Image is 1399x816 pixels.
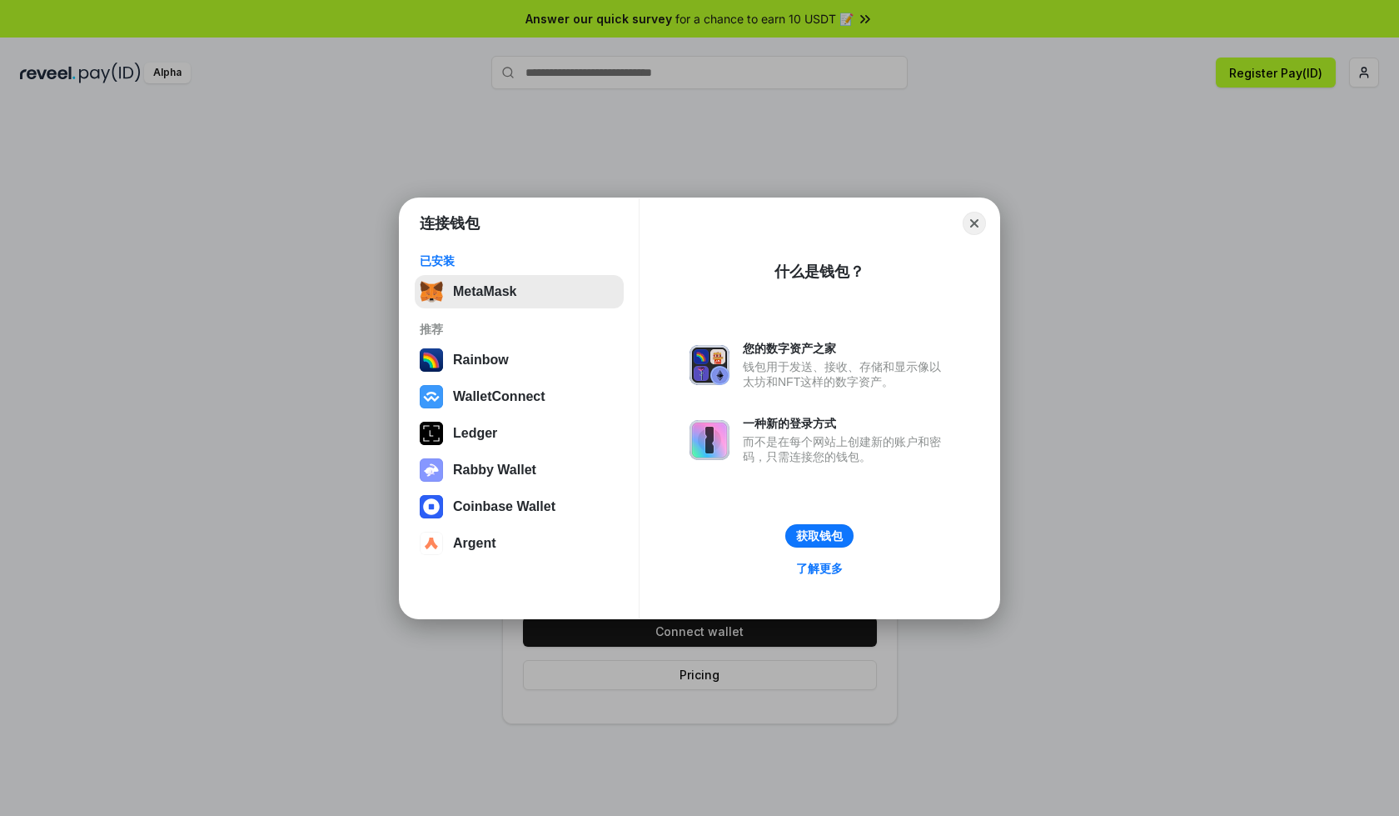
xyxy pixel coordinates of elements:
[453,536,496,551] div: Argent
[743,416,949,431] div: 一种新的登录方式
[796,528,843,543] div: 获取钱包
[420,348,443,372] img: svg+xml,%3Csvg%20width%3D%22120%22%20height%3D%22120%22%20viewBox%3D%220%200%20120%20120%22%20fil...
[453,463,536,478] div: Rabby Wallet
[415,527,624,560] button: Argent
[420,495,443,518] img: svg+xml,%3Csvg%20width%3D%2228%22%20height%3D%2228%22%20viewBox%3D%220%200%2028%2028%22%20fill%3D...
[786,558,853,579] a: 了解更多
[415,417,624,450] button: Ledger
[453,284,516,299] div: MetaMask
[690,420,729,460] img: svg+xml,%3Csvg%20xmlns%3D%22http%3A%2F%2Fwww.w3.org%2F2000%2Fsvg%22%20fill%3D%22none%22%20viewBox...
[420,253,619,268] div: 已安装
[415,490,624,523] button: Coinbase Wallet
[453,353,509,368] div: Rainbow
[743,341,949,356] div: 您的数字资产之家
[420,213,480,233] h1: 连接钱包
[785,524,854,548] button: 获取钱包
[415,343,624,377] button: Rainbow
[420,458,443,482] img: svg+xml,%3Csvg%20xmlns%3D%22http%3A%2F%2Fwww.w3.org%2F2000%2Fsvg%22%20fill%3D%22none%22%20viewBox...
[415,380,624,413] button: WalletConnect
[743,434,949,464] div: 而不是在每个网站上创建新的账户和密码，只需连接您的钱包。
[453,389,545,404] div: WalletConnect
[420,532,443,555] img: svg+xml,%3Csvg%20width%3D%2228%22%20height%3D%2228%22%20viewBox%3D%220%200%2028%2028%22%20fill%3D...
[774,262,864,282] div: 什么是钱包？
[453,426,497,441] div: Ledger
[743,359,949,389] div: 钱包用于发送、接收、存储和显示像以太坊和NFT这样的数字资产。
[453,499,555,514] div: Coinbase Wallet
[415,453,624,487] button: Rabby Wallet
[690,345,729,385] img: svg+xml,%3Csvg%20xmlns%3D%22http%3A%2F%2Fwww.w3.org%2F2000%2Fsvg%22%20fill%3D%22none%22%20viewBox...
[415,275,624,308] button: MetaMask
[963,212,986,235] button: Close
[420,322,619,337] div: 推荐
[420,385,443,408] img: svg+xml,%3Csvg%20width%3D%2228%22%20height%3D%2228%22%20viewBox%3D%220%200%2028%2028%22%20fill%3D...
[420,422,443,445] img: svg+xml,%3Csvg%20xmlns%3D%22http%3A%2F%2Fwww.w3.org%2F2000%2Fsvg%22%20width%3D%2228%22%20height%3...
[796,561,843,576] div: 了解更多
[420,280,443,303] img: svg+xml,%3Csvg%20fill%3D%22none%22%20height%3D%2233%22%20viewBox%3D%220%200%2035%2033%22%20width%...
